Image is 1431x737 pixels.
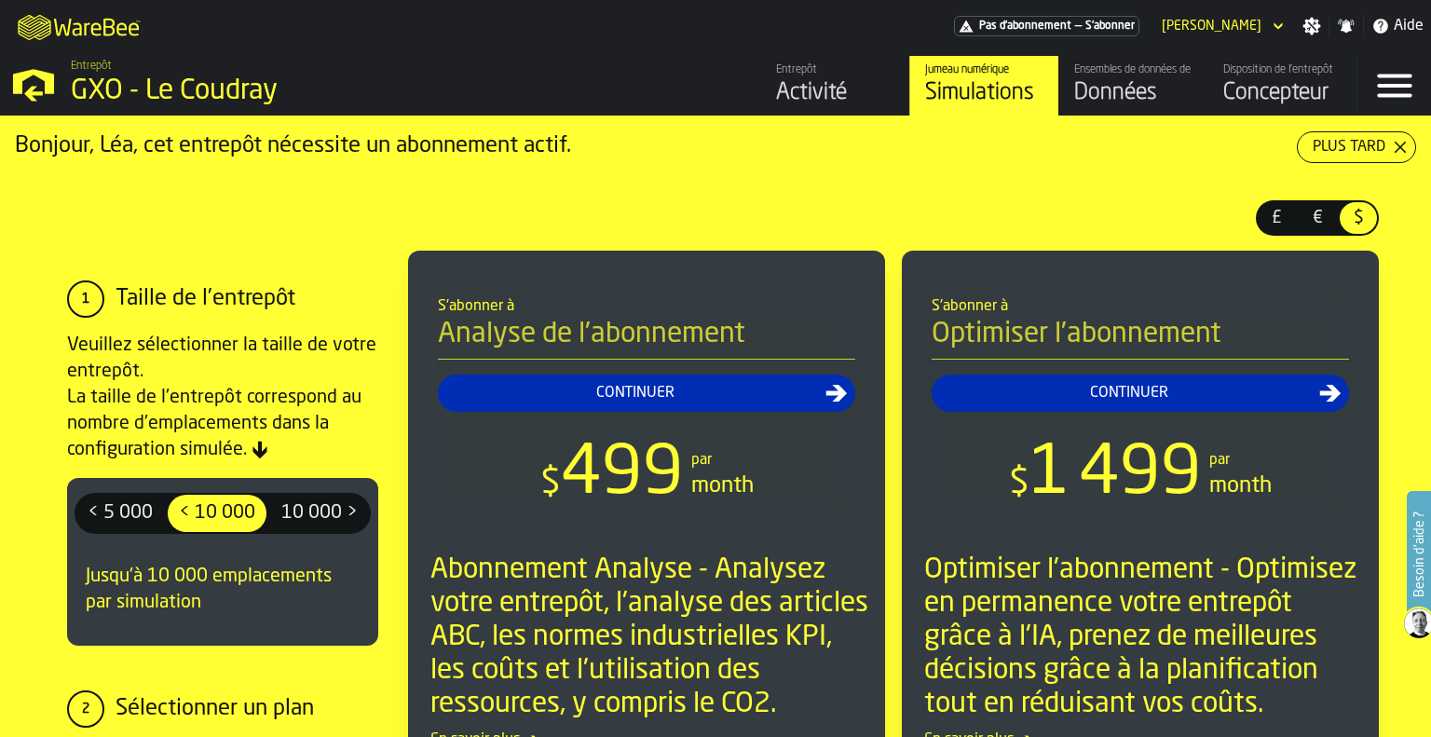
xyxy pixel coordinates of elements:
[1256,200,1297,236] label: button-switch-multi-£
[1258,202,1295,234] div: thumb
[691,449,712,471] div: par
[1074,63,1192,76] div: Ensembles de données de l'entrepôt
[1340,202,1377,234] div: thumb
[1075,20,1082,33] span: —
[75,549,371,631] div: Jusqu'à 10 000 emplacements par simulation
[1154,15,1288,37] div: DropdownMenuValue-Léa Ducceschi
[270,495,369,532] div: thumb
[1297,131,1416,163] button: button-Plus tard
[954,16,1139,36] div: Abonnement au menu
[1223,63,1342,76] div: Disposition de l'entrepôt
[71,75,574,108] div: GXO - Le Coudray
[1209,471,1272,501] div: month
[445,382,825,404] div: Continuer
[76,495,164,532] div: thumb
[1029,442,1202,509] span: 1 499
[1364,15,1431,37] label: button-toggle-Aide
[776,63,894,76] div: Entrepôt
[168,495,266,532] div: thumb
[691,471,754,501] div: month
[540,465,561,502] span: $
[116,284,295,314] div: Taille de l'entrepôt
[925,63,1043,76] div: Jumeau numérique
[1074,78,1192,108] div: Données
[1009,465,1029,502] span: $
[1297,200,1338,236] label: button-switch-multi-€
[1209,449,1230,471] div: par
[1305,136,1393,158] div: Plus tard
[932,295,1349,318] div: S'abonner à
[954,16,1139,36] a: link-to-/wh/i/efd9e906-5eb9-41af-aac9-d3e075764b8d/pricing/
[925,78,1043,108] div: Simulations
[67,690,104,728] div: 2
[171,498,263,528] span: < 10 000
[268,493,371,534] label: button-switch-multi-10 000 >
[1299,202,1336,234] div: thumb
[1329,17,1363,35] label: button-toggle-Notifications
[438,295,855,318] div: S'abonner à
[438,318,855,360] h4: Analyse de l'abonnement
[979,20,1071,33] span: Pas d'abonnement
[939,382,1319,404] div: Continuer
[776,78,894,108] div: Activité
[932,318,1349,360] h4: Optimiser l'abonnement
[1223,78,1342,108] div: Concepteur
[166,493,268,534] label: button-switch-multi-< 10 000
[1162,19,1261,34] div: DropdownMenuValue-Léa Ducceschi
[67,333,378,463] div: Veuillez sélectionner la taille de votre entrepôt. La taille de l'entrepôt correspond au nombre d...
[1409,493,1429,616] label: Besoin d'aide ?
[1394,15,1424,37] span: Aide
[430,553,870,721] div: Abonnement Analyse - Analysez votre entrepôt, l'analyse des articles ABC, les normes industrielle...
[924,553,1364,721] div: Optimiser l'abonnement - Optimisez en permanence votre entrepôt grâce à l'IA, prenez de meilleure...
[561,442,684,509] span: 499
[1302,206,1332,230] span: €
[80,498,160,528] span: < 5 000
[1343,206,1373,230] span: $
[116,694,314,724] div: Sélectionner un plan
[760,56,909,116] a: link-to-/wh/i/efd9e906-5eb9-41af-aac9-d3e075764b8d/feed/
[932,375,1349,412] button: button-Continuer
[67,280,104,318] div: 1
[1357,56,1431,116] label: button-toggle-Menu
[274,498,365,528] span: 10 000 >
[15,131,1297,161] div: Bonjour, Léa, cet entrepôt nécessite un abonnement actif.
[1085,20,1135,33] span: S'abonner
[1338,200,1379,236] label: button-switch-multi-$
[438,375,855,412] button: button-Continuer
[75,493,166,534] label: button-switch-multi-< 5 000
[909,56,1058,116] a: link-to-/wh/i/efd9e906-5eb9-41af-aac9-d3e075764b8d/simulations
[1295,17,1329,35] label: button-toggle-Paramètres
[71,60,112,73] span: Entrepôt
[1261,206,1291,230] span: £
[1207,56,1356,116] a: link-to-/wh/i/efd9e906-5eb9-41af-aac9-d3e075764b8d/designer
[1058,56,1207,116] a: link-to-/wh/i/efd9e906-5eb9-41af-aac9-d3e075764b8d/data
